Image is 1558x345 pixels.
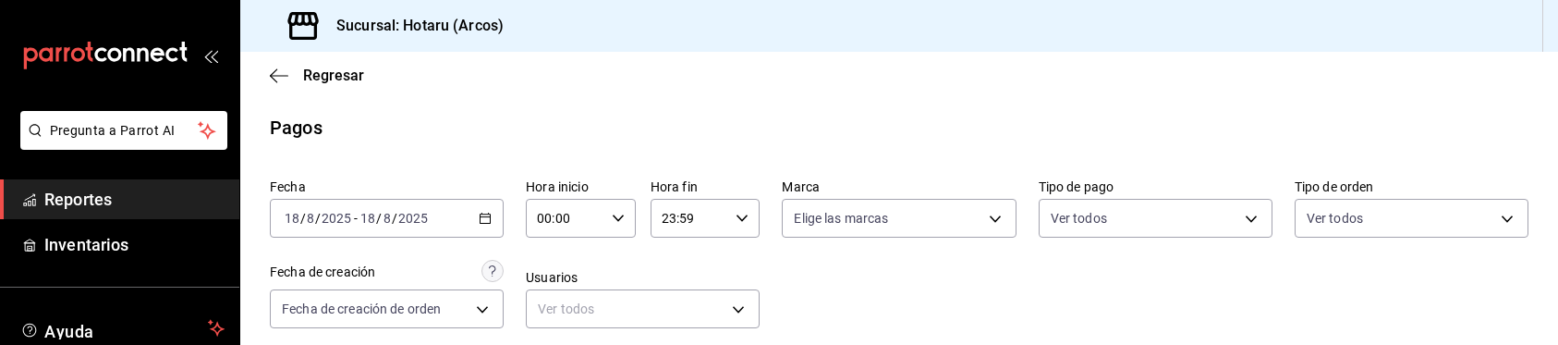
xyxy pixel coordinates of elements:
input: ---- [321,211,352,226]
h3: Sucursal: Hotaru (Arcos) [322,15,504,37]
input: -- [359,211,376,226]
span: Inventarios [44,232,225,257]
span: Reportes [44,187,225,212]
span: / [315,211,321,226]
input: -- [284,211,300,226]
input: ---- [397,211,429,226]
span: Ver todos [1051,209,1107,228]
label: Fecha [270,180,504,193]
label: Hora fin [651,180,761,193]
button: Regresar [270,67,364,84]
label: Tipo de orden [1295,180,1528,193]
span: Ayuda [44,317,201,339]
a: Pregunta a Parrot AI [13,134,227,154]
span: / [392,211,397,226]
span: / [376,211,382,226]
label: Tipo de pago [1039,180,1272,193]
input: -- [383,211,392,226]
button: Pregunta a Parrot AI [20,111,227,150]
span: - [354,211,358,226]
label: Usuarios [526,271,760,284]
button: open_drawer_menu [203,48,218,63]
label: Marca [782,180,1016,193]
span: Pregunta a Parrot AI [50,121,199,141]
div: Fecha de creación [270,263,375,282]
span: Fecha de creación de orden [282,300,441,318]
div: Pagos [270,114,323,142]
label: Hora inicio [526,180,636,193]
span: / [300,211,306,226]
div: Ver todos [526,290,760,328]
span: Elige las marcas [794,209,888,228]
input: -- [306,211,315,226]
span: Regresar [303,67,364,84]
span: Ver todos [1307,209,1363,228]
